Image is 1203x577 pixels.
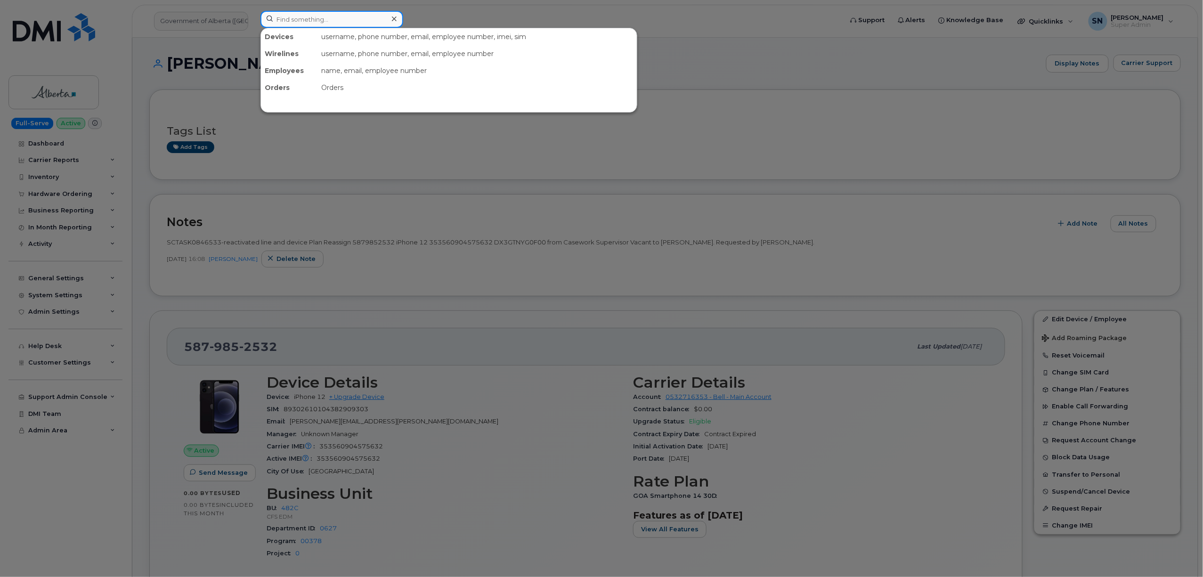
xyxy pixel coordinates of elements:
[261,62,317,79] div: Employees
[317,79,637,96] div: Orders
[317,62,637,79] div: name, email, employee number
[261,79,317,96] div: Orders
[261,28,317,45] div: Devices
[317,28,637,45] div: username, phone number, email, employee number, imei, sim
[317,45,637,62] div: username, phone number, email, employee number
[261,45,317,62] div: Wirelines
